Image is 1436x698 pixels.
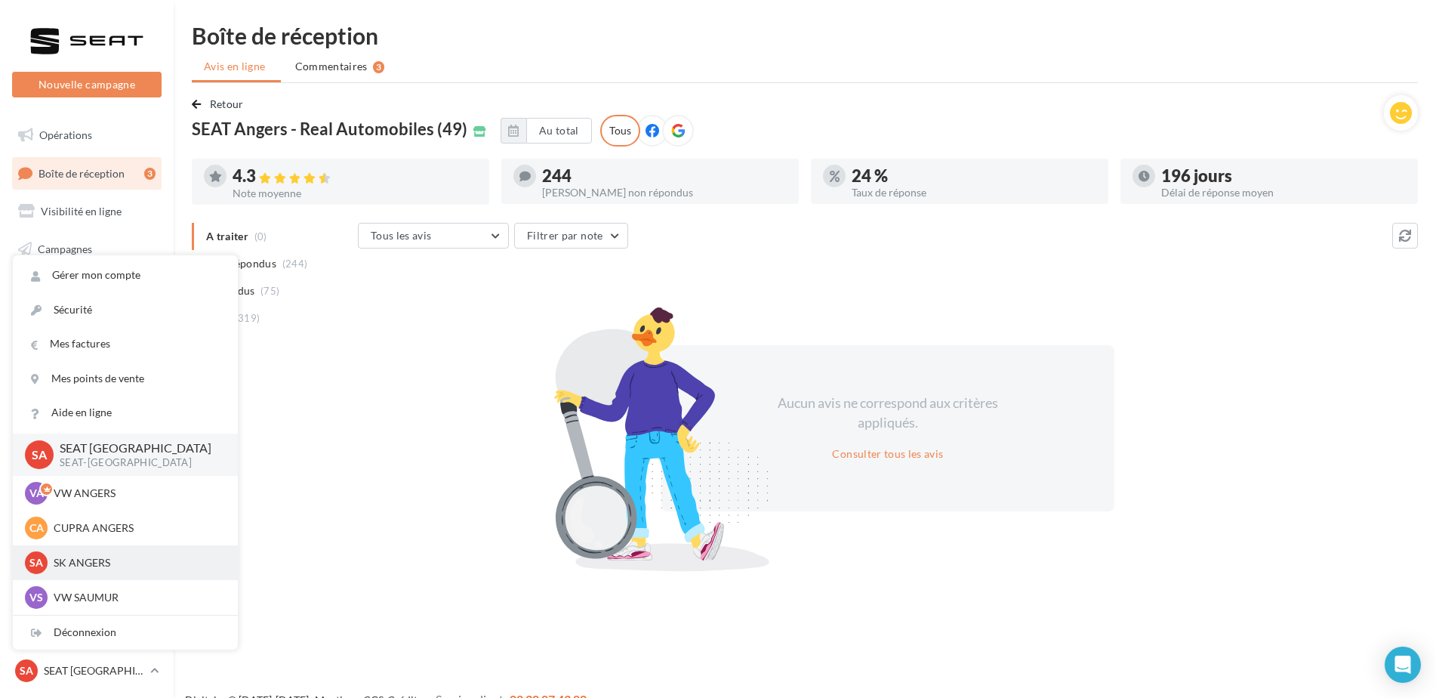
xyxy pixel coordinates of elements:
button: Filtrer par note [514,223,628,249]
div: Aucun avis ne correspond aux critères appliqués. [758,394,1018,432]
span: SA [29,555,43,570]
span: Visibilité en ligne [41,205,122,218]
button: Nouvelle campagne [12,72,162,97]
div: Déconnexion [13,616,238,650]
a: Mes factures [13,327,238,361]
p: CUPRA ANGERS [54,520,220,536]
div: Taux de réponse [852,187,1096,198]
a: Opérations [9,119,165,151]
p: SEAT-[GEOGRAPHIC_DATA] [60,456,214,470]
div: 4.3 [233,168,477,185]
a: Campagnes DataOnDemand [9,434,165,478]
a: Contacts [9,271,165,303]
span: Campagnes [38,242,92,255]
p: VW ANGERS [54,486,220,501]
button: Retour [192,95,250,113]
span: (244) [282,258,308,270]
span: Boîte de réception [39,166,125,179]
button: Au total [501,118,592,144]
button: Au total [526,118,592,144]
span: VS [29,590,43,605]
div: 24 % [852,168,1096,184]
span: SA [20,663,33,678]
a: Gérer mon compte [13,258,238,292]
a: PLV et print personnalisable [9,384,165,428]
a: Visibilité en ligne [9,196,165,227]
div: Boîte de réception [192,24,1418,47]
span: Commentaires [295,59,368,74]
span: Retour [210,97,244,110]
span: Opérations [39,128,92,141]
button: Consulter tous les avis [826,445,949,463]
div: [PERSON_NAME] non répondus [542,187,787,198]
div: Délai de réponse moyen [1161,187,1406,198]
span: Tous les avis [371,229,432,242]
div: Note moyenne [233,188,477,199]
span: Non répondus [206,256,276,271]
a: Médiathèque [9,308,165,340]
div: Tous [600,115,640,147]
span: SEAT Angers - Real Automobiles (49) [192,121,467,137]
p: SEAT [GEOGRAPHIC_DATA] [60,440,214,457]
span: (319) [235,312,260,324]
p: VW SAUMUR [54,590,220,605]
a: Campagnes [9,233,165,265]
span: SA [32,446,47,463]
a: Aide en ligne [13,396,238,430]
a: Mes points de vente [13,362,238,396]
p: SK ANGERS [54,555,220,570]
span: (75) [260,285,279,297]
a: Boîte de réception3 [9,157,165,190]
span: CA [29,520,44,536]
span: VA [29,486,44,501]
button: Tous les avis [358,223,509,249]
p: SEAT [GEOGRAPHIC_DATA] [44,663,144,678]
div: 3 [373,61,384,73]
div: 3 [144,168,156,180]
a: SA SEAT [GEOGRAPHIC_DATA] [12,656,162,685]
div: Open Intercom Messenger [1385,647,1421,683]
a: Sécurité [13,293,238,327]
div: 244 [542,168,787,184]
div: 196 jours [1161,168,1406,184]
a: Calendrier [9,346,165,378]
